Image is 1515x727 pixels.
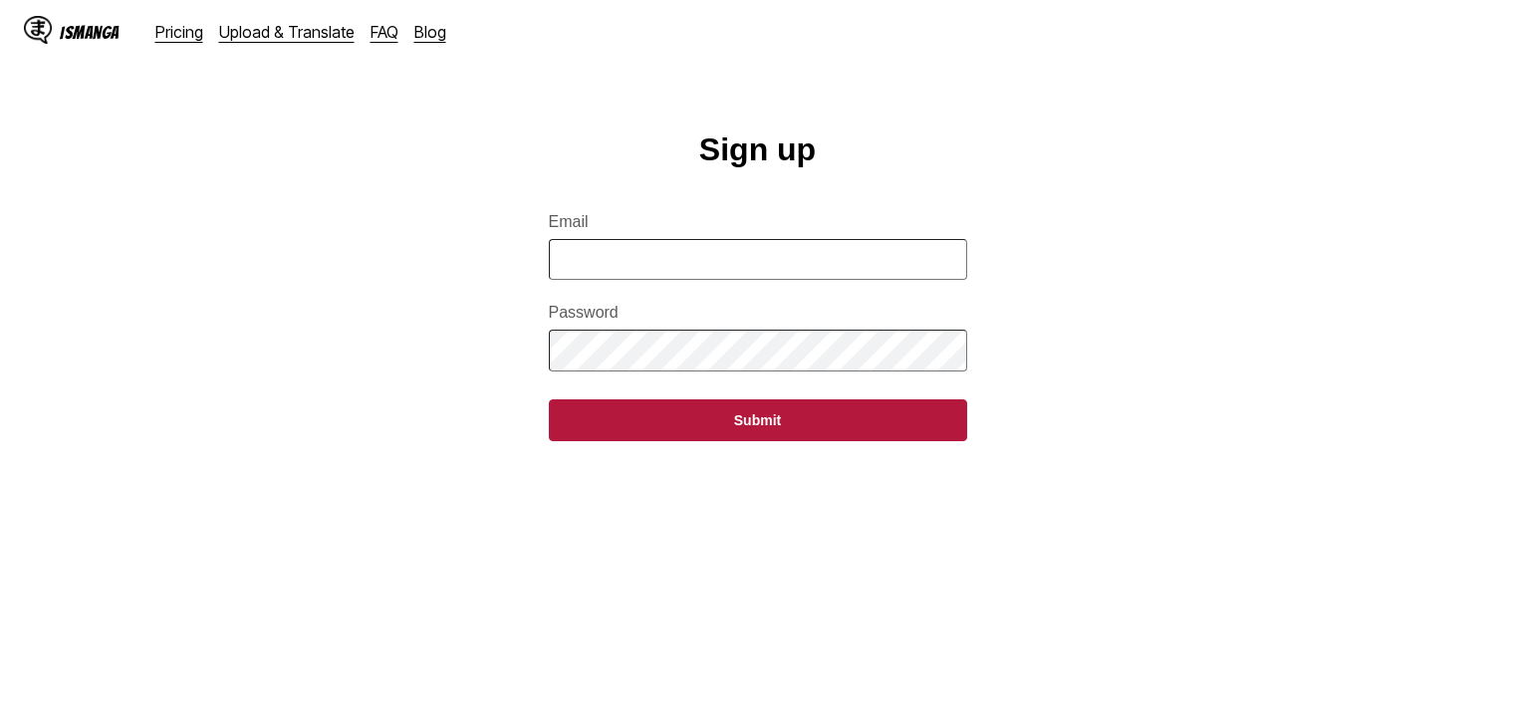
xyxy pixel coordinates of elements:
button: Submit [549,399,967,441]
a: FAQ [371,22,398,42]
a: Blog [414,22,446,42]
label: Email [549,213,967,231]
label: Password [549,304,967,322]
a: IsManga LogoIsManga [24,16,155,48]
div: IsManga [60,23,120,42]
a: Upload & Translate [219,22,355,42]
a: Pricing [155,22,203,42]
img: IsManga Logo [24,16,52,44]
h1: Sign up [699,131,816,168]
